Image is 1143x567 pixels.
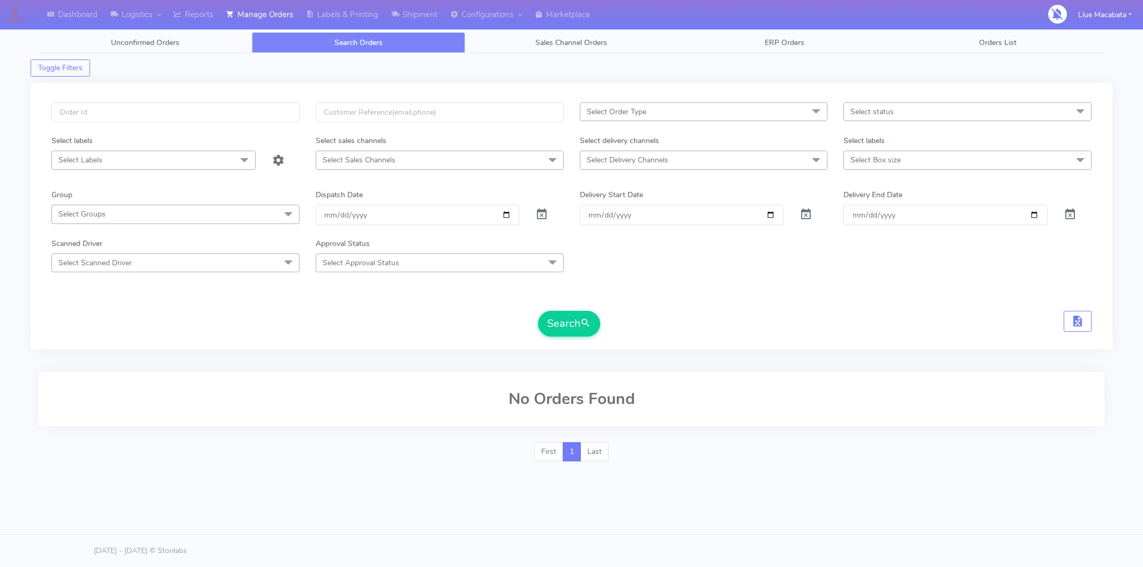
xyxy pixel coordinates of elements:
button: Toggle Filters [31,59,90,77]
span: ERP Orders [765,38,804,48]
button: Search [538,311,600,337]
button: Llue Macabata [1070,4,1140,26]
label: Scanned Driver [51,238,102,249]
label: Dispatch Date [316,189,363,200]
span: Orders List [979,38,1017,48]
span: Select Approval Status [323,258,399,268]
span: Select Box size [850,155,901,165]
span: Search Orders [334,38,383,48]
h2: No Orders Found [51,390,1092,408]
a: 1 [563,442,581,461]
span: Select Sales Channels [323,155,395,165]
input: Order Id [51,102,300,122]
input: Customer Reference(email,phone) [316,102,564,122]
span: Select Order Type [587,107,646,117]
ul: Tabs [39,32,1104,53]
label: Delivery Start Date [580,189,643,200]
label: Select labels [843,135,885,146]
label: Select delivery channels [580,135,659,146]
span: Select Delivery Channels [587,155,668,165]
label: Select labels [51,135,93,146]
span: Select Groups [58,209,106,219]
label: Approval Status [316,238,370,249]
label: Delivery End Date [843,189,902,200]
span: Select Scanned Driver [58,258,132,268]
span: Sales Channel Orders [535,38,607,48]
label: Select sales channels [316,135,386,146]
span: Select status [850,107,894,117]
span: Select Labels [58,155,102,165]
span: Unconfirmed Orders [111,38,180,48]
label: Group [51,189,72,200]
